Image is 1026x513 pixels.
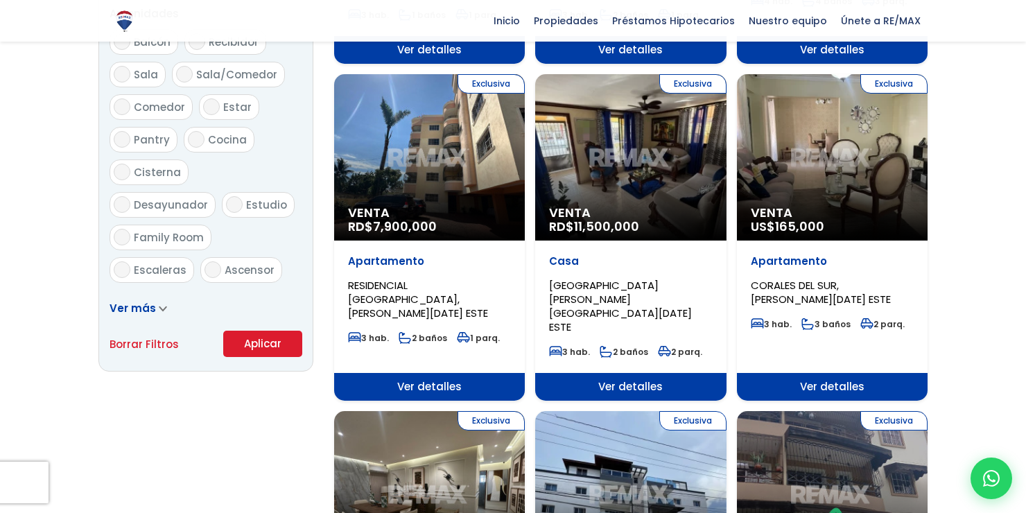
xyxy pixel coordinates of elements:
[134,100,185,114] span: Comedor
[189,33,205,50] input: Recibidor
[860,411,928,431] span: Exclusiva
[535,74,726,401] a: Exclusiva Venta RD$11,500,000 Casa [GEOGRAPHIC_DATA][PERSON_NAME][GEOGRAPHIC_DATA][DATE] ESTE 3 h...
[527,10,605,31] span: Propiedades
[223,331,302,357] button: Aplicar
[348,206,511,220] span: Venta
[574,218,639,235] span: 11,500,000
[348,254,511,268] p: Apartamento
[203,98,220,115] input: Estar
[246,198,287,212] span: Estudio
[114,131,130,148] input: Pantry
[742,10,834,31] span: Nuestro equipo
[737,36,928,64] span: Ver detalles
[605,10,742,31] span: Préstamos Hipotecarios
[114,261,130,278] input: Escaleras
[110,301,167,315] a: Ver más
[334,74,525,401] a: Exclusiva Venta RD$7,900,000 Apartamento RESIDENCIAL [GEOGRAPHIC_DATA], [PERSON_NAME][DATE] ESTE ...
[112,9,137,33] img: Logo de REMAX
[205,261,221,278] input: Ascensor
[114,229,130,245] input: Family Room
[659,411,727,431] span: Exclusiva
[114,98,130,115] input: Comedor
[209,35,259,49] span: Recibidor
[737,74,928,401] a: Exclusiva Venta US$165,000 Apartamento CORALES DEL SUR, [PERSON_NAME][DATE] ESTE 3 hab. 3 baños 2...
[114,66,130,82] input: Sala
[737,373,928,401] span: Ver detalles
[196,67,277,82] span: Sala/Comedor
[399,332,447,344] span: 2 baños
[134,67,158,82] span: Sala
[134,35,171,49] span: Balcón
[334,373,525,401] span: Ver detalles
[775,218,824,235] span: 165,000
[223,100,252,114] span: Estar
[114,196,130,213] input: Desayunador
[801,318,851,330] span: 3 baños
[659,74,727,94] span: Exclusiva
[334,36,525,64] span: Ver detalles
[658,346,702,358] span: 2 parq.
[549,278,692,334] span: [GEOGRAPHIC_DATA][PERSON_NAME][GEOGRAPHIC_DATA][DATE] ESTE
[114,33,130,50] input: Balcón
[176,66,193,82] input: Sala/Comedor
[549,254,712,268] p: Casa
[487,10,527,31] span: Inicio
[348,218,437,235] span: RD$
[751,254,914,268] p: Apartamento
[751,206,914,220] span: Venta
[751,278,891,306] span: CORALES DEL SUR, [PERSON_NAME][DATE] ESTE
[535,36,726,64] span: Ver detalles
[458,74,525,94] span: Exclusiva
[549,346,590,358] span: 3 hab.
[134,263,186,277] span: Escaleras
[834,10,928,31] span: Únete a RE/MAX
[226,196,243,213] input: Estudio
[549,218,639,235] span: RD$
[549,206,712,220] span: Venta
[134,230,204,245] span: Family Room
[134,165,181,180] span: Cisterna
[110,301,156,315] span: Ver más
[373,218,437,235] span: 7,900,000
[860,318,905,330] span: 2 parq.
[348,332,389,344] span: 3 hab.
[751,218,824,235] span: US$
[188,131,205,148] input: Cocina
[600,346,648,358] span: 2 baños
[208,132,247,147] span: Cocina
[134,132,170,147] span: Pantry
[535,373,726,401] span: Ver detalles
[348,278,488,320] span: RESIDENCIAL [GEOGRAPHIC_DATA], [PERSON_NAME][DATE] ESTE
[457,332,500,344] span: 1 parq.
[110,336,179,353] a: Borrar Filtros
[860,74,928,94] span: Exclusiva
[458,411,525,431] span: Exclusiva
[114,164,130,180] input: Cisterna
[751,318,792,330] span: 3 hab.
[134,198,208,212] span: Desayunador
[225,263,275,277] span: Ascensor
